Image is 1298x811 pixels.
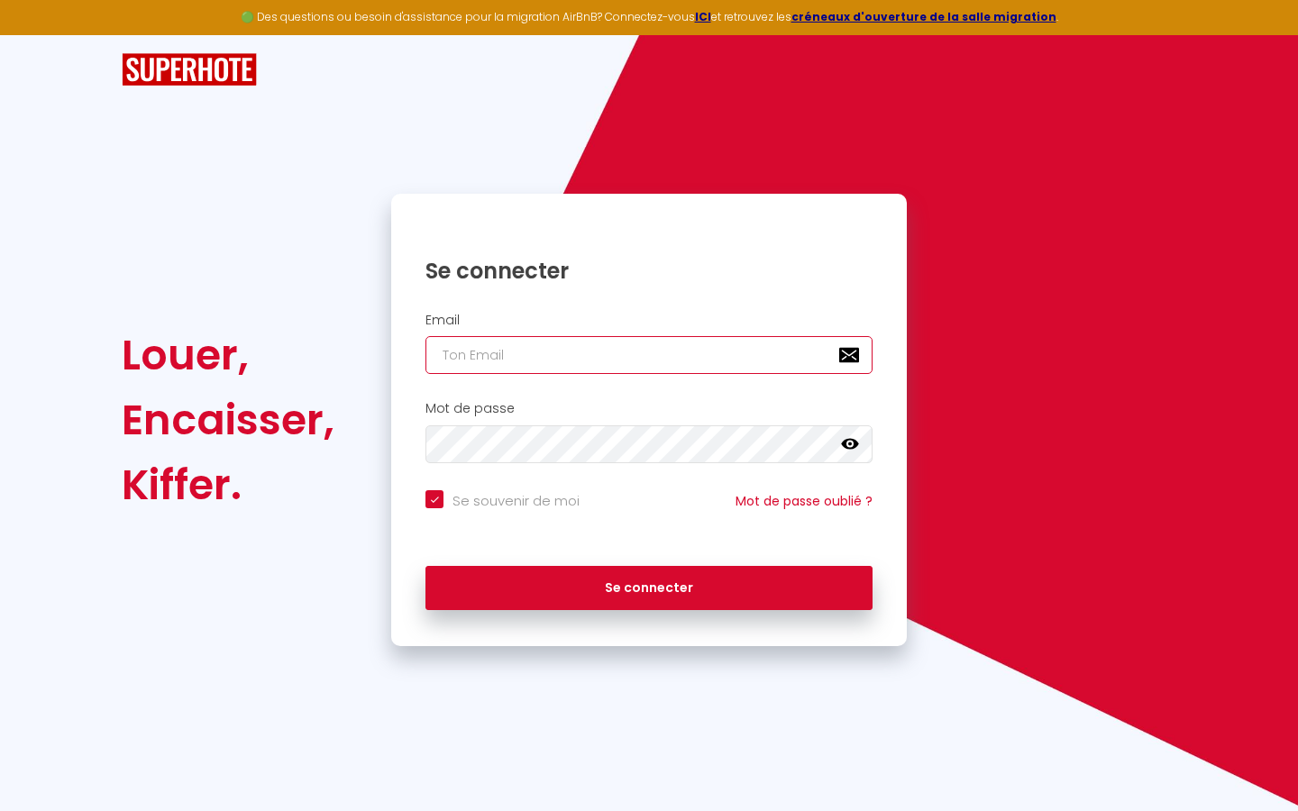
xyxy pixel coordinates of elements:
[736,492,873,510] a: Mot de passe oublié ?
[122,323,334,387] div: Louer,
[122,452,334,517] div: Kiffer.
[695,9,711,24] a: ICI
[425,257,873,285] h1: Se connecter
[425,313,873,328] h2: Email
[425,336,873,374] input: Ton Email
[122,53,257,87] img: SuperHote logo
[122,387,334,452] div: Encaisser,
[425,401,873,416] h2: Mot de passe
[14,7,69,61] button: Ouvrir le widget de chat LiveChat
[791,9,1056,24] a: créneaux d'ouverture de la salle migration
[425,566,873,611] button: Se connecter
